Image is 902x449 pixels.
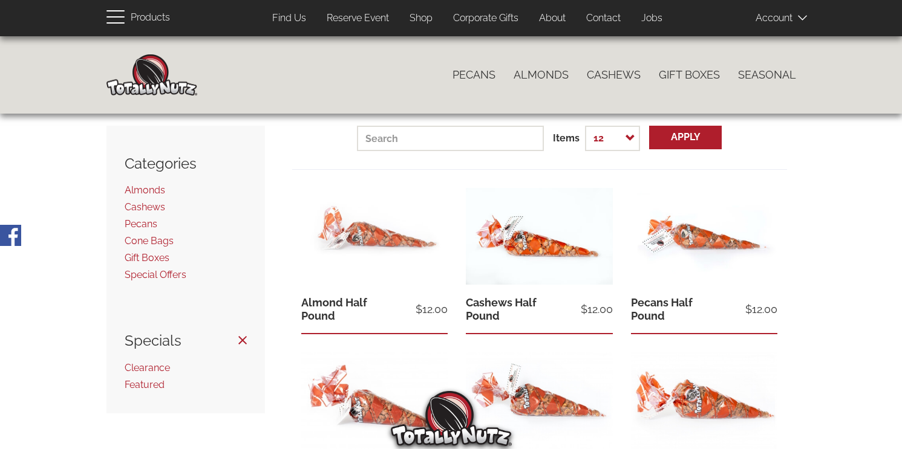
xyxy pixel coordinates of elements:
img: half pound of cinnamon roasted pecans [631,188,777,286]
h3: Specials [125,333,247,349]
a: Clearance [125,362,170,373]
img: one pound of cinnamon-sugar glazed almonds inside a red and clear Totally Nutz poly bag [301,352,448,449]
img: half pound of cinnamon roasted cashews [466,188,612,286]
img: Totally Nutz Logo [391,391,512,446]
a: Cashews [578,62,650,88]
img: 1 pound of freshly roasted cinnamon glazed cashews in a totally nutz poly bag [466,352,612,449]
a: Almond Half Pound [301,296,367,322]
button: Apply [649,126,722,149]
a: Cone Bags [125,235,174,247]
a: Reserve Event [318,7,398,30]
a: Almonds [125,184,165,196]
a: Corporate Gifts [444,7,528,30]
a: About [530,7,575,30]
a: Special Offers [125,269,186,280]
a: Contact [577,7,630,30]
input: Search [357,126,544,151]
a: Cashews [125,201,165,213]
a: Jobs [632,7,672,30]
a: Cashews Half Pound [466,296,537,322]
span: Products [131,9,170,27]
a: Find Us [263,7,315,30]
a: Almonds [505,62,578,88]
h3: Categories [125,156,247,172]
a: Pecans Half Pound [631,296,693,322]
img: half pound of cinnamon-sugar glazed almonds inside a red and clear Totally Nutz poly bag [301,188,448,285]
img: Home [106,54,197,95]
a: Featured [125,379,165,390]
a: Seasonal [729,62,805,88]
a: Gift Boxes [125,252,169,263]
a: Pecans [125,218,157,230]
a: Gift Boxes [650,62,729,88]
a: Pecans [443,62,505,88]
a: Shop [400,7,442,30]
label: Items [553,132,580,146]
